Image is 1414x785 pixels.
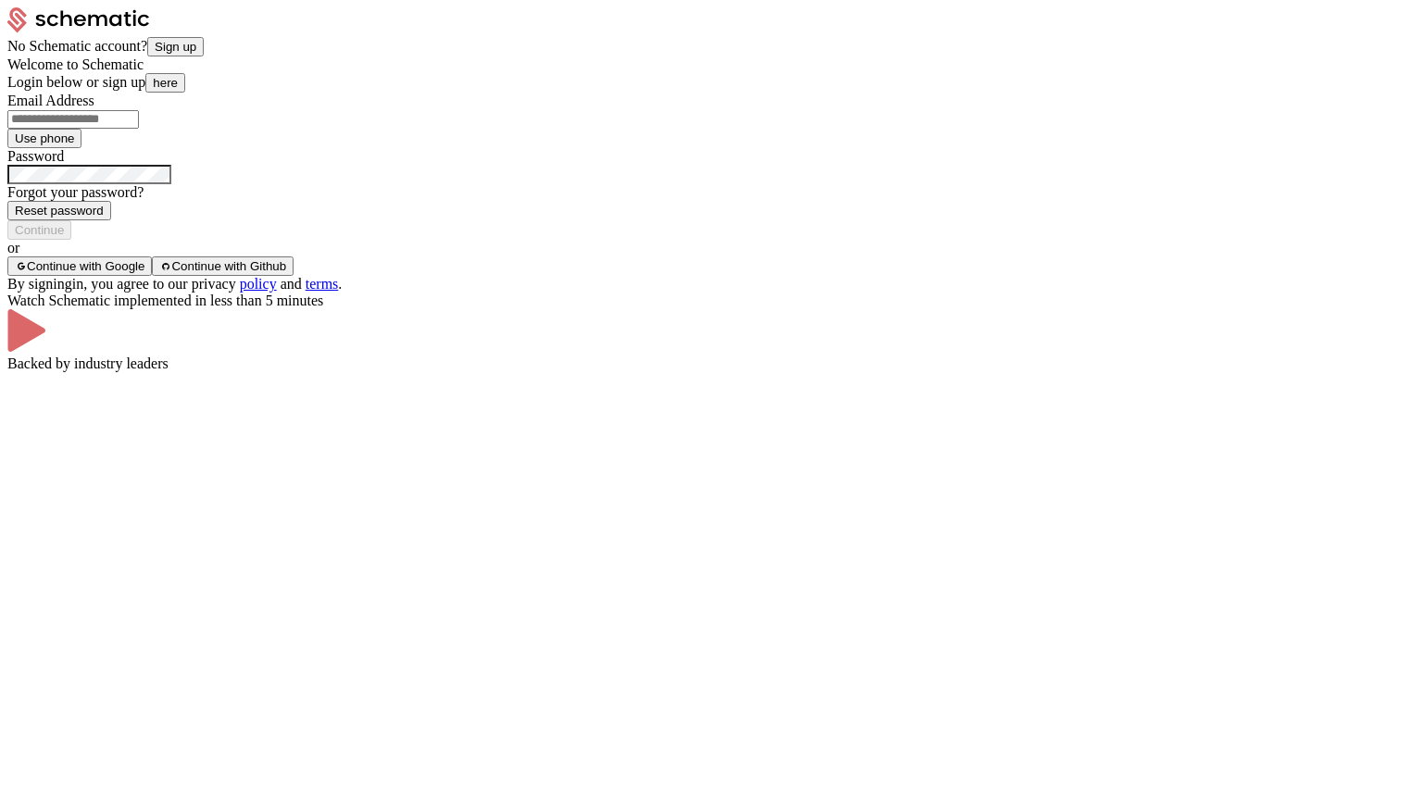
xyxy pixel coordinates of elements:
[7,38,147,54] span: No Schematic account?
[7,276,1407,293] div: By signing in , you agree to our privacy and .
[152,256,294,276] button: Continue with Github
[145,73,185,93] button: here
[7,201,111,220] button: Reset password
[7,93,94,108] label: Email Address
[7,56,1407,73] div: Welcome to Schematic
[7,240,19,255] span: or
[7,220,71,240] button: Continue
[7,148,64,164] label: Password
[7,293,1407,309] div: Watch Schematic implemented in less than 5 minutes
[27,259,144,273] span: Continue with Google
[240,276,277,292] a: policy
[7,129,81,148] button: Use phone
[147,37,204,56] button: Sign up
[7,184,1407,201] div: Forgot your password?
[7,73,1407,93] div: Login below or sign up
[7,256,152,276] button: Continue with Google
[306,276,339,292] a: terms
[171,259,286,273] span: Continue with Github
[7,355,1407,372] div: Backed by industry leaders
